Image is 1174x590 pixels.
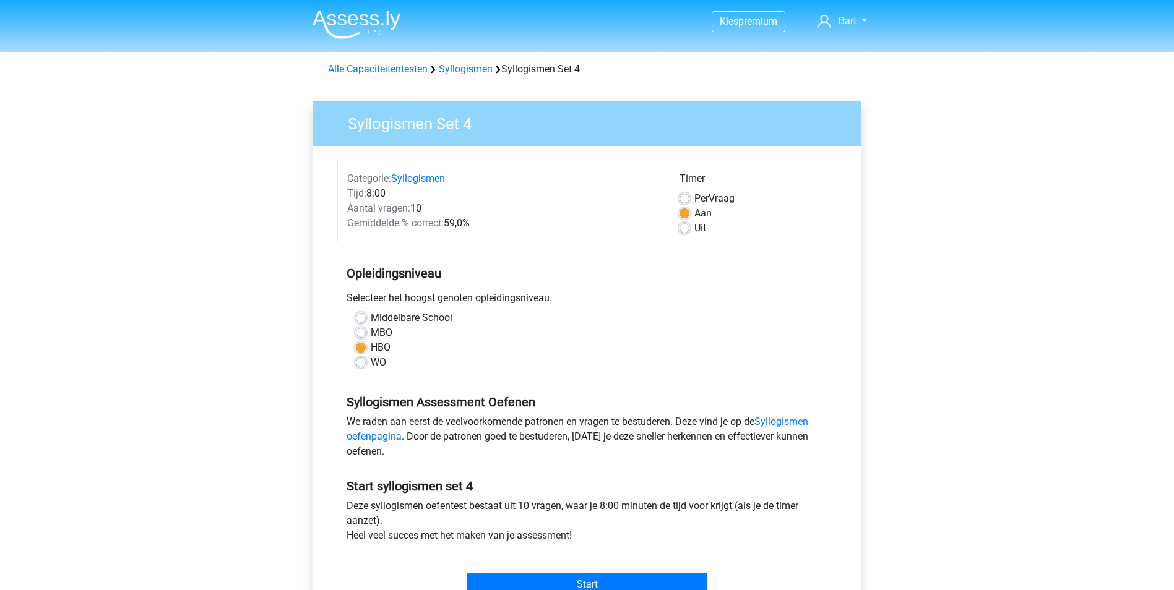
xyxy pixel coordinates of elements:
[337,414,837,464] div: We raden aan eerst de veelvoorkomende patronen en vragen te bestuderen. Deze vind je op de . Door...
[347,217,444,229] span: Gemiddelde % correct:
[839,15,857,27] span: Bart
[333,109,852,134] h3: Syllogismen Set 4
[338,216,670,231] div: 59,0%
[337,291,837,310] div: Selecteer het hoogst genoten opleidingsniveau.
[371,355,386,370] label: WO
[347,261,828,286] h5: Opleidingsniveau
[439,63,493,75] a: Syllogismen
[694,206,712,221] label: Aan
[328,63,428,75] a: Alle Capaciteitentesten
[323,62,852,77] div: Syllogismen Set 4
[347,202,410,214] span: Aantal vragen:
[371,310,452,325] label: Middelbare School
[694,221,706,236] label: Uit
[338,186,670,201] div: 8:00
[313,10,400,39] img: Assessly
[813,14,871,28] a: Bart
[338,201,670,216] div: 10
[720,15,738,27] span: Kies
[694,192,709,204] span: Per
[694,191,735,206] label: Vraag
[337,498,837,548] div: Deze syllogismen oefentest bestaat uit 10 vragen, waar je 8:00 minuten de tijd voor krijgt (als j...
[712,13,785,30] a: Kiespremium
[347,187,366,199] span: Tijd:
[347,479,828,494] h5: Start syllogismen set 4
[680,171,827,191] div: Timer
[347,395,828,409] h5: Syllogismen Assessment Oefenen
[738,15,777,27] span: premium
[391,173,445,184] a: Syllogismen
[371,340,391,355] label: HBO
[347,173,391,184] span: Categorie:
[371,325,392,340] label: MBO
